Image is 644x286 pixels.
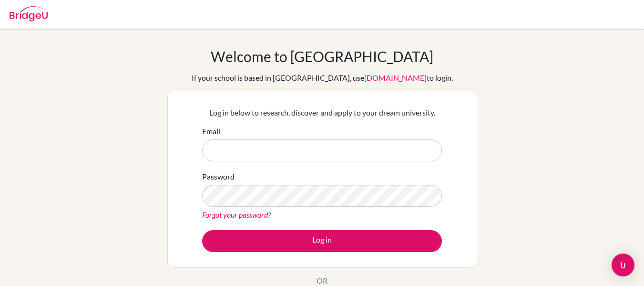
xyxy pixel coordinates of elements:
[202,171,235,182] label: Password
[202,126,220,137] label: Email
[202,107,442,118] p: Log in below to research, discover and apply to your dream university.
[211,48,433,65] h1: Welcome to [GEOGRAPHIC_DATA]
[202,210,271,219] a: Forgot your password?
[192,72,453,84] div: If your school is based in [GEOGRAPHIC_DATA], use to login.
[10,6,48,21] img: Bridge-U
[364,73,427,82] a: [DOMAIN_NAME]
[612,254,634,276] div: Open Intercom Messenger
[202,230,442,252] button: Log in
